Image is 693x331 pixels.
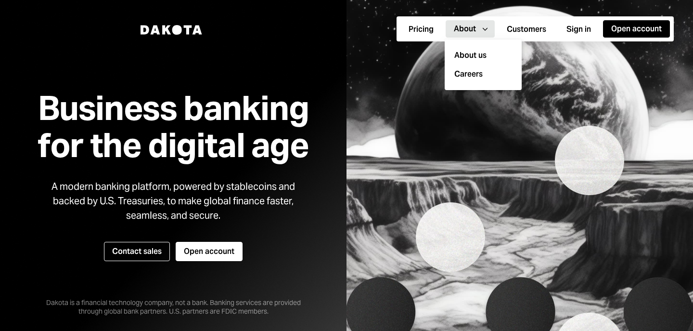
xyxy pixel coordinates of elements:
div: Dakota is a financial technology company, not a bank. Banking services are provided through globa... [29,283,318,316]
div: About us [450,46,516,65]
a: Sign in [558,20,599,39]
button: Contact sales [104,242,170,261]
a: Customers [499,20,554,39]
a: About us [450,45,516,65]
div: A modern banking platform, powered by stablecoins and backed by U.S. Treasuries, to make global f... [43,179,303,223]
h1: Business banking for the digital age [26,90,321,164]
button: About [446,20,495,38]
button: Open account [176,242,243,261]
a: Careers [454,69,520,80]
button: Customers [499,21,554,38]
div: About [454,24,476,34]
button: Pricing [400,21,442,38]
button: Sign in [558,21,599,38]
a: Pricing [400,20,442,39]
button: Open account [603,20,670,38]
